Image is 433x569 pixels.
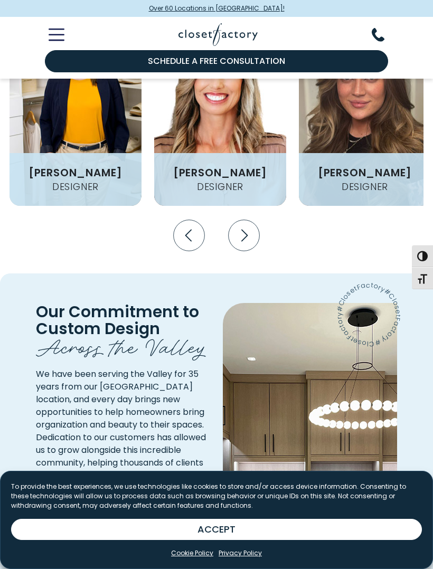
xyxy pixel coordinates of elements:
[36,301,199,339] span: Our Commitment to Custom Design
[299,21,431,206] img: Bree Lepore Closet Factory Designer
[170,216,208,254] button: Previous slide
[314,167,416,178] h3: [PERSON_NAME]
[36,29,64,41] button: Toggle Mobile Menu
[337,182,392,192] h4: Designer
[45,50,388,72] a: Schedule a Free Consultation
[169,167,271,178] h3: [PERSON_NAME]
[154,21,286,206] img: Deanna Morey Closet Factory Designer
[412,267,433,289] button: Toggle Font size
[36,329,207,361] span: Across the Valley
[219,548,262,558] a: Privacy Policy
[11,519,422,540] button: ACCEPT
[36,368,210,495] p: We have been serving the Valley for 35 years from our [GEOGRAPHIC_DATA] location, and every day b...
[171,548,213,558] a: Cookie Policy
[24,167,127,178] h3: [PERSON_NAME]
[225,216,263,254] button: Next slide
[412,245,433,267] button: Toggle High Contrast
[10,21,142,206] img: Katie Grubb Closet Factory Designer
[149,4,285,13] span: Over 60 Locations in [GEOGRAPHIC_DATA]!
[48,182,103,192] h4: Designer
[11,482,422,510] p: To provide the best experiences, we use technologies like cookies to store and/or access device i...
[178,23,258,46] img: Closet Factory Logo
[193,182,248,192] h4: Designer
[372,28,397,42] button: Phone Number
